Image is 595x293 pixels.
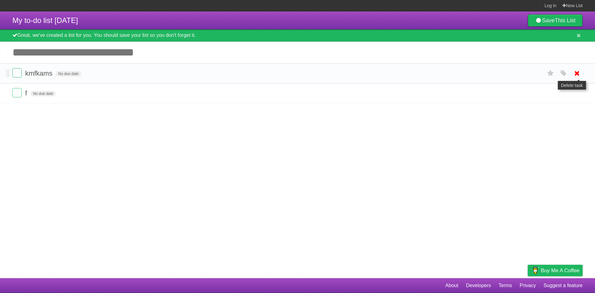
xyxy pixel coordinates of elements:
a: SaveThis List [528,14,583,27]
img: Buy me a coffee [531,265,539,276]
span: My to-do list [DATE] [12,16,78,24]
span: Buy me a coffee [541,265,580,276]
label: Done [12,88,22,97]
label: Star task [545,68,557,78]
span: No due date [56,71,81,77]
a: Suggest a feature [544,280,583,291]
a: Terms [499,280,512,291]
a: Privacy [520,280,536,291]
span: f [25,89,29,97]
label: Done [12,68,22,78]
a: Developers [466,280,491,291]
b: This List [555,17,575,24]
span: kmfkams [25,69,54,77]
a: Buy me a coffee [528,265,583,276]
a: About [445,280,458,291]
span: No due date [30,91,55,96]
